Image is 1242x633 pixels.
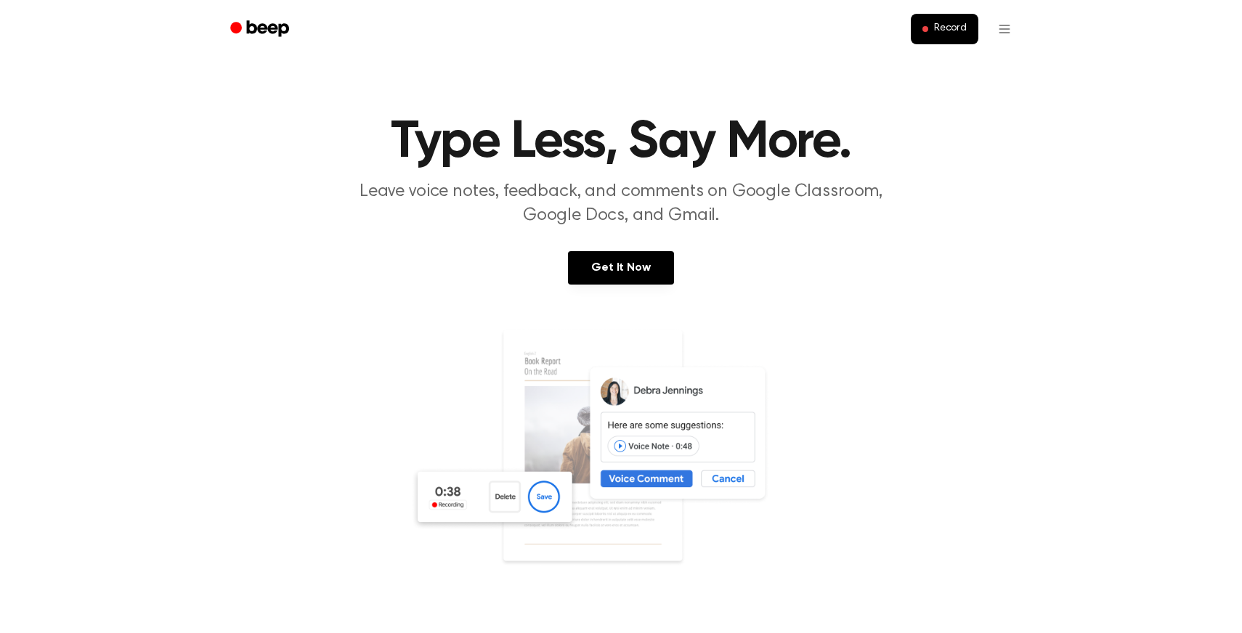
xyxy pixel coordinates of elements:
h1: Type Less, Say More. [249,116,993,168]
span: Record [934,23,967,36]
a: Beep [220,15,302,44]
p: Leave voice notes, feedback, and comments on Google Classroom, Google Docs, and Gmail. [342,180,900,228]
button: Open menu [987,12,1022,46]
button: Record [911,14,978,44]
a: Get It Now [568,251,673,285]
img: Voice Comments on Docs and Recording Widget [410,328,832,607]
